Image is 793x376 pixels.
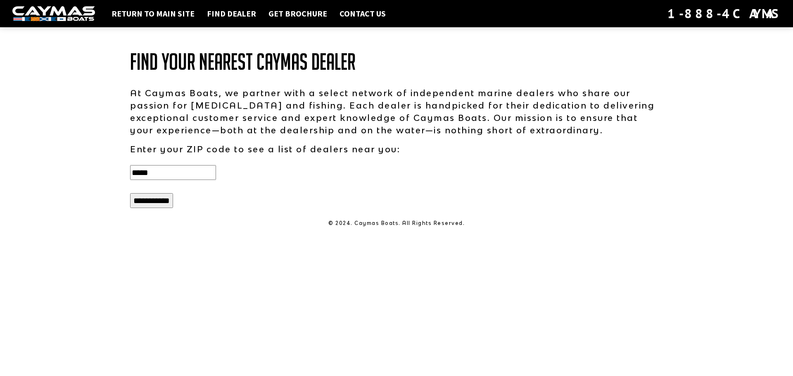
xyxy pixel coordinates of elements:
[130,87,663,136] p: At Caymas Boats, we partner with a select network of independent marine dealers who share our pas...
[130,50,663,74] h1: Find Your Nearest Caymas Dealer
[264,8,331,19] a: Get Brochure
[107,8,199,19] a: Return to main site
[203,8,260,19] a: Find Dealer
[12,6,95,21] img: white-logo-c9c8dbefe5ff5ceceb0f0178aa75bf4bb51f6bca0971e226c86eb53dfe498488.png
[667,5,781,23] div: 1-888-4CAYMAS
[130,220,663,227] p: © 2024. Caymas Boats. All Rights Reserved.
[335,8,390,19] a: Contact Us
[130,143,663,155] p: Enter your ZIP code to see a list of dealers near you:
